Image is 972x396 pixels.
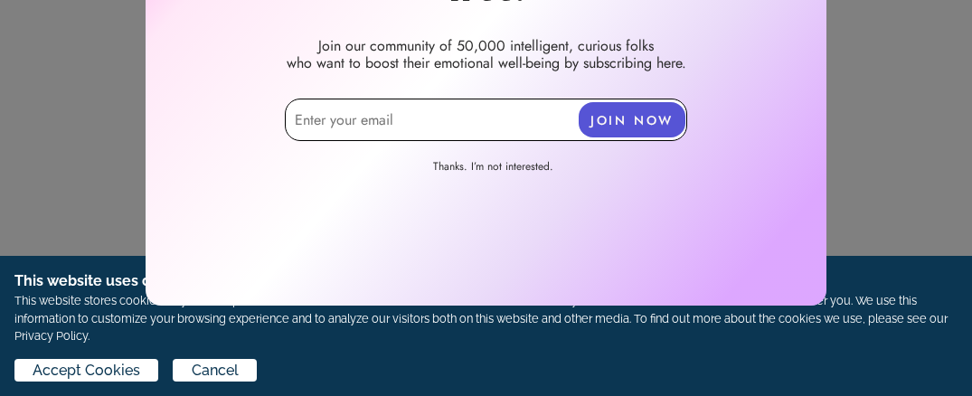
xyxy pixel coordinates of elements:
[14,292,958,344] p: This website stores cookies on your computer. These cookies are used to collect information about...
[160,37,812,71] p: Join our community of 50,000 intelligent, curious folks who want to boost their emotional well-be...
[579,102,685,137] button: JOIN NOW
[14,270,958,292] h1: This website uses cookies
[192,360,239,382] span: Cancel
[33,360,140,382] span: Accept Cookies
[173,359,256,382] button: Cancel
[285,99,687,141] input: Enter your email
[389,159,597,179] a: Thanks. I’m not interested.
[14,359,158,382] button: Accept Cookies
